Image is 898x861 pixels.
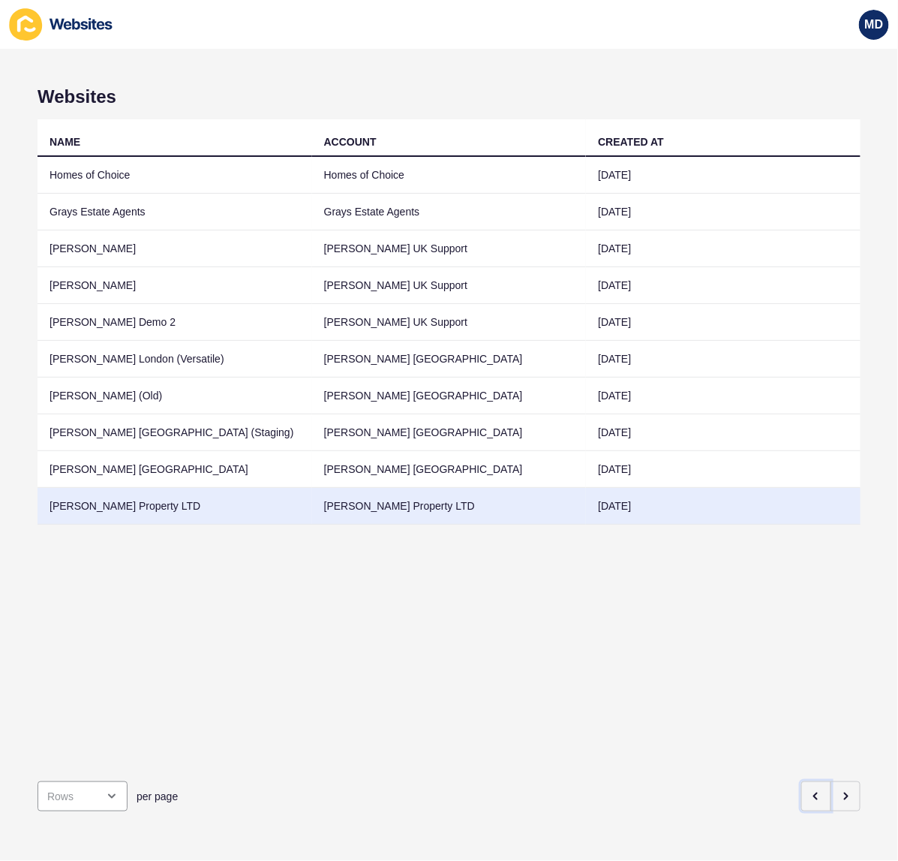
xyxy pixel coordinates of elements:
div: NAME [50,134,80,149]
td: [PERSON_NAME] [38,267,312,304]
td: Grays Estate Agents [38,194,312,230]
td: [PERSON_NAME] (Old) [38,378,312,414]
td: Homes of Choice [38,157,312,194]
td: [DATE] [586,451,860,488]
td: [PERSON_NAME] Property LTD [38,488,312,525]
td: [DATE] [586,414,860,451]
td: [DATE] [586,157,860,194]
div: ACCOUNT [324,134,377,149]
td: [PERSON_NAME] [GEOGRAPHIC_DATA] [38,451,312,488]
td: [PERSON_NAME] [GEOGRAPHIC_DATA] [312,378,587,414]
h1: Websites [38,86,860,107]
span: per page [137,789,178,804]
td: [DATE] [586,488,860,525]
td: [PERSON_NAME] [GEOGRAPHIC_DATA] [312,451,587,488]
td: [PERSON_NAME] [GEOGRAPHIC_DATA] [312,414,587,451]
td: Grays Estate Agents [312,194,587,230]
td: [PERSON_NAME] London (Versatile) [38,341,312,378]
td: Homes of Choice [312,157,587,194]
td: [PERSON_NAME] UK Support [312,267,587,304]
td: [DATE] [586,341,860,378]
span: MD [865,17,884,32]
td: [PERSON_NAME] Demo 2 [38,304,312,341]
td: [PERSON_NAME] [38,230,312,267]
td: [PERSON_NAME] Property LTD [312,488,587,525]
td: [PERSON_NAME] UK Support [312,230,587,267]
td: [DATE] [586,378,860,414]
td: [PERSON_NAME] UK Support [312,304,587,341]
td: [PERSON_NAME] [GEOGRAPHIC_DATA] [312,341,587,378]
td: [DATE] [586,194,860,230]
div: open menu [38,781,128,811]
div: CREATED AT [598,134,664,149]
td: [DATE] [586,304,860,341]
td: [PERSON_NAME] [GEOGRAPHIC_DATA] (Staging) [38,414,312,451]
td: [DATE] [586,267,860,304]
td: [DATE] [586,230,860,267]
